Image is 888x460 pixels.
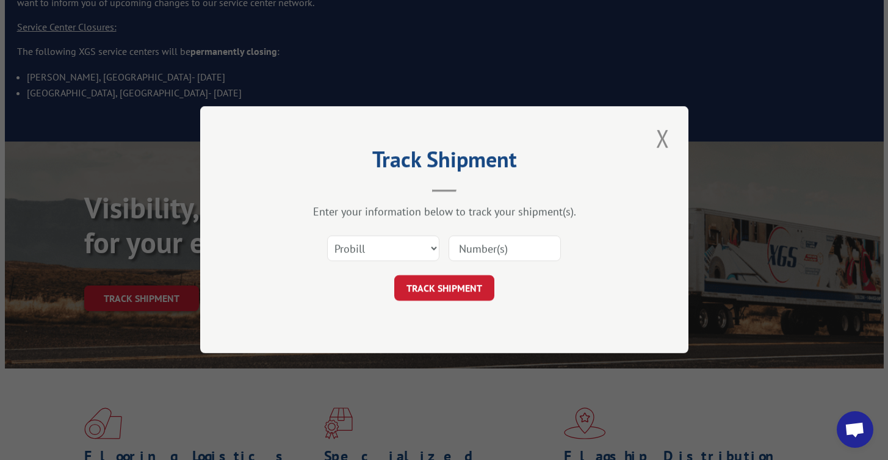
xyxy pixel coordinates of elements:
[449,236,561,262] input: Number(s)
[394,276,494,301] button: TRACK SHIPMENT
[837,411,873,448] a: Open chat
[261,151,627,174] h2: Track Shipment
[652,121,673,155] button: Close modal
[261,205,627,219] div: Enter your information below to track your shipment(s).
